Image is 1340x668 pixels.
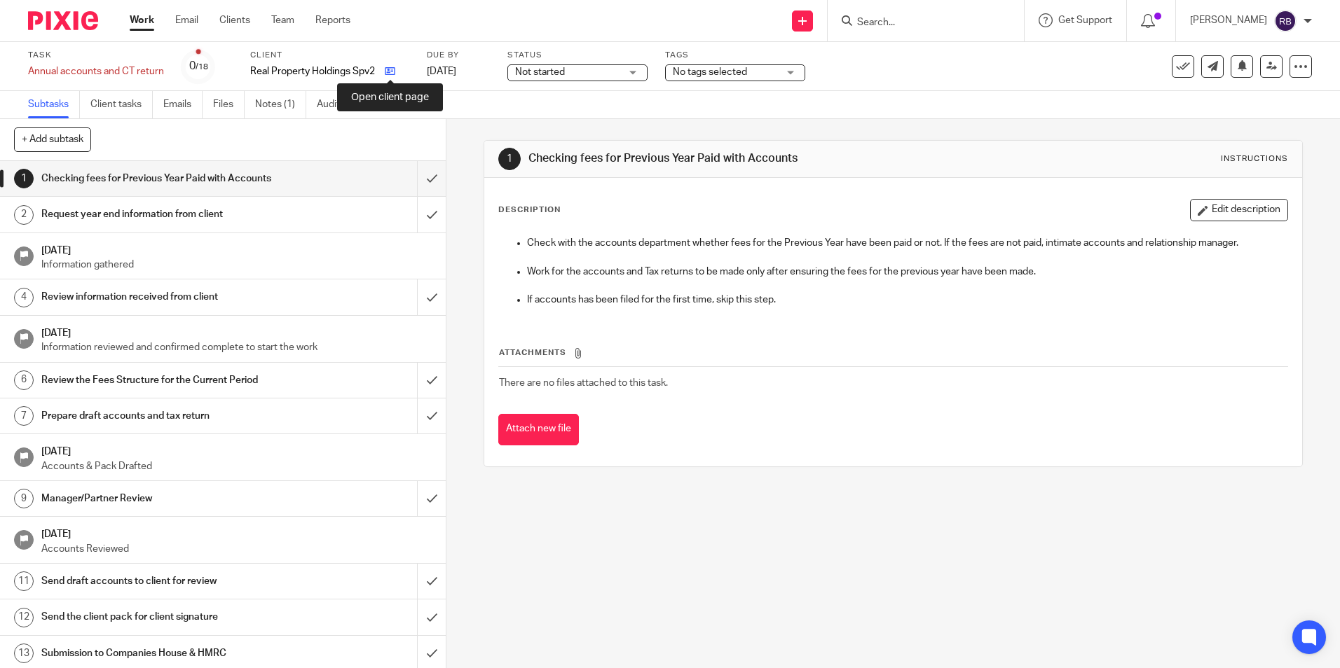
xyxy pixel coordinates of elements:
p: Accounts & Pack Drafted [41,459,432,473]
div: Annual accounts and CT return [28,64,164,78]
h1: [DATE] [41,240,432,258]
a: Email [175,13,198,27]
div: 11 [14,571,34,591]
span: Not started [515,67,565,77]
div: 7 [14,406,34,426]
a: Notes (1) [255,91,306,118]
span: No tags selected [673,67,747,77]
div: 12 [14,608,34,627]
div: 1 [498,148,521,170]
h1: Manager/Partner Review [41,488,282,509]
h1: [DATE] [41,441,432,459]
div: 1 [14,169,34,188]
div: 13 [14,643,34,663]
a: Team [271,13,294,27]
small: /18 [196,63,208,71]
p: Information gathered [41,258,432,272]
p: Real Property Holdings Spv2 Ltd [250,64,378,78]
label: Due by [427,50,490,61]
a: Work [130,13,154,27]
div: 2 [14,205,34,225]
label: Client [250,50,409,61]
a: Audit logs [317,91,371,118]
h1: Send the client pack for client signature [41,606,282,627]
label: Status [507,50,648,61]
p: Description [498,204,561,216]
label: Tags [665,50,805,61]
span: There are no files attached to this task. [499,378,668,388]
button: Attach new file [498,414,579,445]
button: + Add subtask [14,127,91,151]
p: Work for the accounts and Tax returns to be made only after ensuring the fees for the previous ye... [527,265,1287,279]
div: 0 [189,58,208,74]
div: 4 [14,288,34,307]
h1: [DATE] [41,524,432,541]
a: Subtasks [28,91,80,118]
h1: Send draft accounts to client for review [41,571,282,592]
a: Files [213,91,245,118]
div: 6 [14,370,34,390]
span: Attachments [499,349,566,356]
span: [DATE] [427,67,456,76]
label: Task [28,50,164,61]
h1: Review information received from client [41,286,282,307]
h1: [DATE] [41,323,432,340]
a: Emails [163,91,203,118]
p: Information reviewed and confirmed complete to start the work [41,340,432,354]
div: Instructions [1221,153,1288,165]
p: Check with the accounts department whether fees for the Previous Year have been paid or not. If t... [527,236,1287,250]
input: Search [856,17,982,29]
a: Reports [315,13,350,27]
h1: Checking fees for Previous Year Paid with Accounts [41,168,282,189]
button: Edit description [1190,199,1288,221]
p: Accounts Reviewed [41,542,432,556]
h1: Prepare draft accounts and tax return [41,405,282,426]
a: Clients [219,13,250,27]
a: Client tasks [90,91,153,118]
p: [PERSON_NAME] [1190,13,1267,27]
p: If accounts has been filed for the first time, skip this step. [527,293,1287,307]
span: Get Support [1058,15,1112,25]
h1: Request year end information from client [41,204,282,225]
div: 9 [14,489,34,508]
h1: Checking fees for Previous Year Paid with Accounts [528,151,923,166]
img: svg%3E [1274,10,1297,32]
h1: Submission to Companies House & HMRC [41,643,282,664]
img: Pixie [28,11,98,30]
h1: Review the Fees Structure for the Current Period [41,370,282,391]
